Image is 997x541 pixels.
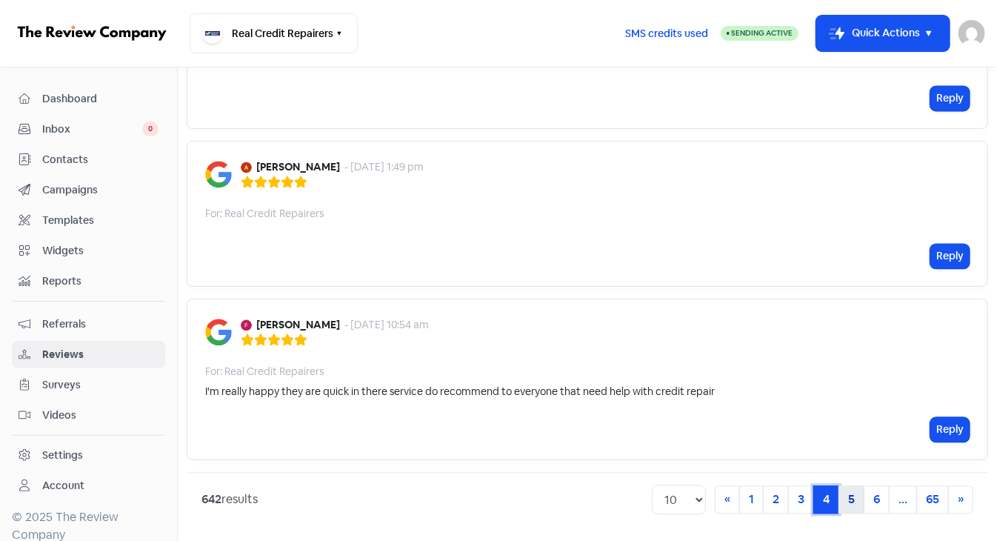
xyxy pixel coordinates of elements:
[256,159,340,175] b: [PERSON_NAME]
[731,28,793,38] span: Sending Active
[958,491,964,507] span: »
[930,417,970,442] button: Reply
[864,485,890,514] a: 6
[42,448,83,463] div: Settings
[42,316,159,332] span: Referrals
[201,491,258,508] div: results
[190,13,358,53] button: Real Credit Repairers
[12,341,165,368] a: Reviews
[205,319,232,345] img: Image
[816,16,950,51] button: Quick Actions
[205,161,232,187] img: Image
[12,311,165,338] a: Referrals
[889,485,917,514] a: ...
[838,485,864,514] a: 5
[948,485,973,514] a: Next
[715,485,740,514] a: Previous
[12,146,165,173] a: Contacts
[205,206,324,222] div: For: Real Credit Repairers
[142,122,159,136] span: 0
[201,491,221,507] strong: 642
[12,442,165,469] a: Settings
[12,176,165,204] a: Campaigns
[930,86,970,110] button: Reply
[42,91,159,107] span: Dashboard
[241,319,252,331] img: Avatar
[788,485,814,514] a: 3
[930,244,970,268] button: Reply
[42,347,159,362] span: Reviews
[241,162,252,173] img: Avatar
[12,268,165,295] a: Reports
[12,371,165,399] a: Surveys
[916,485,949,514] a: 65
[42,122,142,137] span: Inbox
[205,384,715,399] div: I'm really happy they are quick in there service do recommend to everyone that need help with cre...
[42,243,159,259] span: Widgets
[12,402,165,429] a: Videos
[256,317,340,333] b: [PERSON_NAME]
[42,182,159,198] span: Campaigns
[344,317,429,333] div: - [DATE] 10:54 am
[42,408,159,423] span: Videos
[42,377,159,393] span: Surveys
[625,26,708,42] span: SMS credits used
[42,478,84,494] div: Account
[12,116,165,143] a: Inbox 0
[12,207,165,234] a: Templates
[42,213,159,228] span: Templates
[42,273,159,289] span: Reports
[721,24,798,42] a: Sending Active
[958,20,985,47] img: User
[613,24,721,40] a: SMS credits used
[344,159,424,175] div: - [DATE] 1:49 pm
[12,85,165,113] a: Dashboard
[763,485,789,514] a: 2
[739,485,764,514] a: 1
[42,152,159,167] span: Contacts
[12,237,165,265] a: Widgets
[205,364,324,379] div: For: Real Credit Repairers
[12,472,165,499] a: Account
[724,491,730,507] span: «
[813,485,839,514] a: 4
